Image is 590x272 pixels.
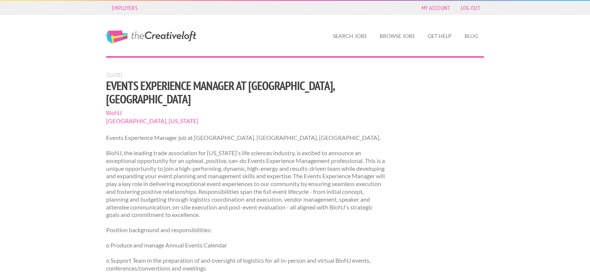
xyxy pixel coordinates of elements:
span: [DATE] [106,72,122,78]
span: [GEOGRAPHIC_DATA], [US_STATE] [106,117,386,125]
a: Employers [108,3,141,13]
a: My Account [418,3,454,13]
a: Browse Jobs [374,28,421,45]
a: Get Help [422,28,457,45]
p: o Produce and manage Annual Events Calendar [106,241,386,249]
p: Events Experience Manager job at [GEOGRAPHIC_DATA]. [GEOGRAPHIC_DATA], [GEOGRAPHIC_DATA]. [106,134,386,142]
h1: Events Experience Manager at [GEOGRAPHIC_DATA], [GEOGRAPHIC_DATA] [106,79,386,106]
a: Blog [459,28,484,45]
a: The Creative Loft [106,31,196,44]
p: Position background and responsibilities: [106,226,386,234]
span: BioNJ [106,109,386,117]
a: Log Out [457,3,484,13]
a: Search Jobs [327,28,373,45]
p: BioNJ, the leading trade association for [US_STATE]'s life sciences industry, is excited to annou... [106,149,386,219]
